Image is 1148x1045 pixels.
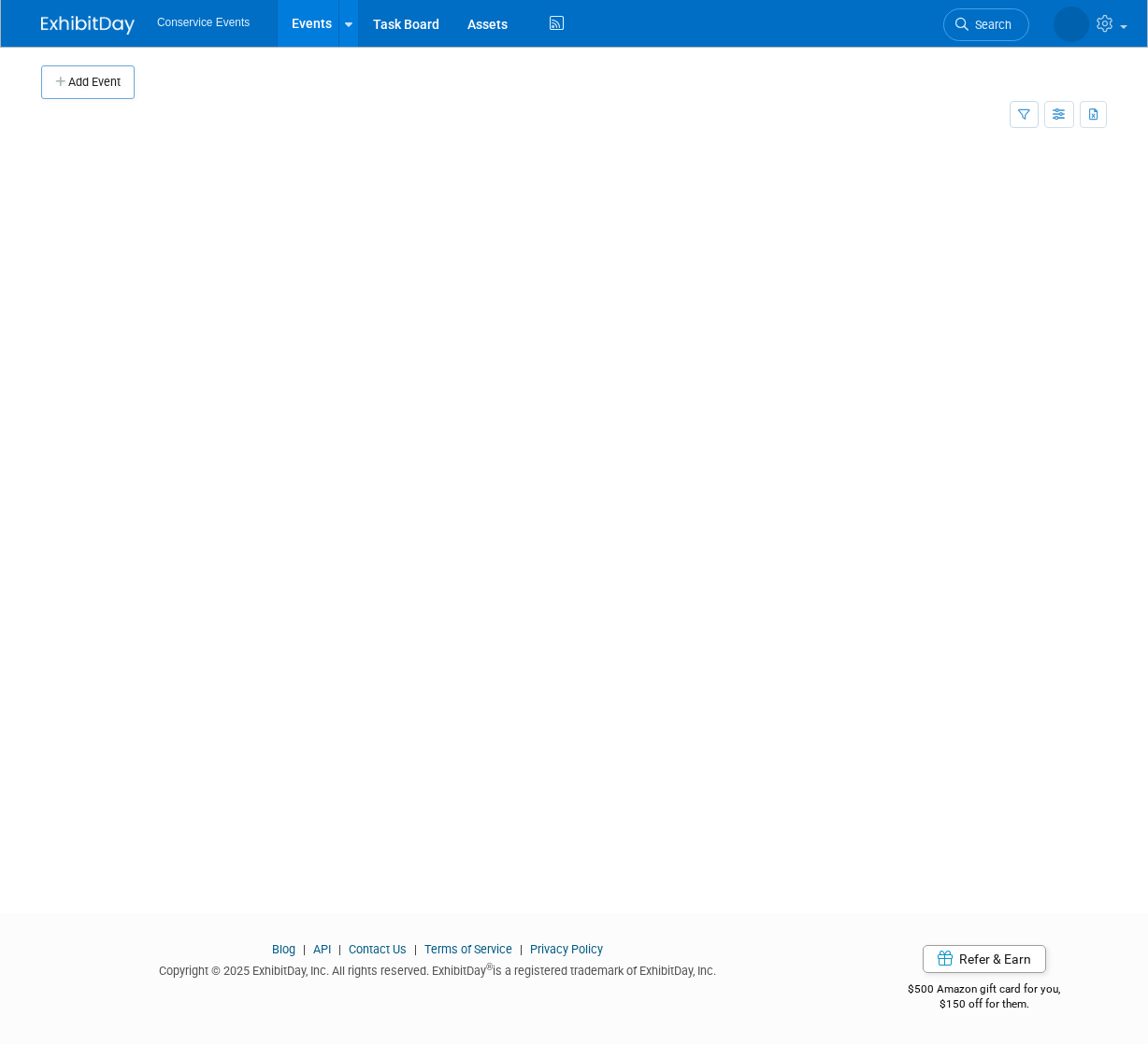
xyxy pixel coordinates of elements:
[862,996,1108,1012] div: $150 off for them.
[515,942,527,956] span: |
[409,942,422,956] span: |
[298,942,310,956] span: |
[862,969,1108,1012] div: $500 Amazon gift card for you,
[969,18,1012,32] span: Search
[41,16,135,35] img: ExhibitDay
[424,942,512,956] a: Terms of Service
[41,65,135,99] button: Add Event
[943,8,1029,41] a: Search
[272,942,295,956] a: Blog
[334,942,346,956] span: |
[923,945,1046,973] a: Refer & Earn
[530,942,603,956] a: Privacy Policy
[349,942,407,956] a: Contact Us
[41,958,834,980] div: Copyright © 2025 ExhibitDay, Inc. All rights reserved. ExhibitDay is a registered trademark of Ex...
[157,16,250,29] span: Conservice Events
[486,962,493,972] sup: ®
[313,942,331,956] a: API
[1054,7,1089,42] img: Amiee Griffey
